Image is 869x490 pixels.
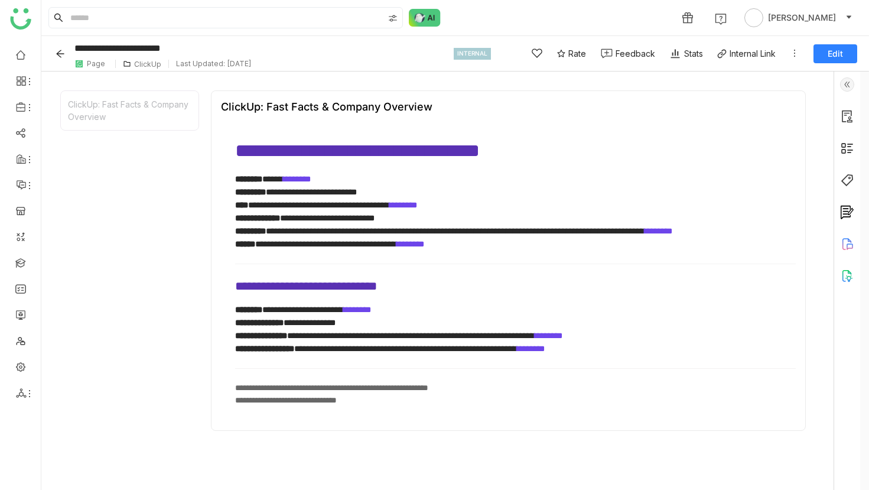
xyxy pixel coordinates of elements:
[388,14,398,23] img: search-type.svg
[744,8,763,27] img: avatar
[61,91,198,130] div: ClickUp: Fast Facts & Company Overview
[601,48,613,59] img: feedback-1.svg
[669,48,681,60] img: stats.svg
[10,8,31,30] img: logo
[409,9,441,27] img: ask-buddy-normal.svg
[87,59,105,68] div: Page
[221,100,432,113] div: ClickUp: Fast Facts & Company Overview
[134,60,161,69] div: ClickUp
[730,48,776,59] div: Internal Link
[742,8,855,27] button: [PERSON_NAME]
[53,44,71,63] button: Back
[715,13,727,25] img: help.svg
[828,48,843,60] span: Edit
[568,47,586,60] span: Rate
[454,48,491,60] div: INTERNAL
[616,47,655,60] div: Feedback
[123,60,131,68] img: folder.svg
[74,59,84,69] img: paper.svg
[813,44,857,63] button: Edit
[176,59,252,68] div: Last Updated: [DATE]
[669,47,703,60] div: Stats
[768,11,836,24] span: [PERSON_NAME]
